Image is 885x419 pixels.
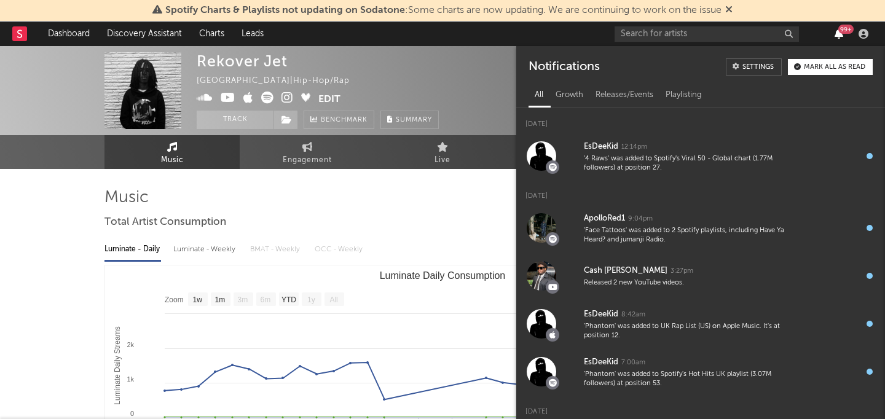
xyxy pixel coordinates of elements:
[197,74,364,88] div: [GEOGRAPHIC_DATA] | Hip-Hop/Rap
[261,296,271,304] text: 6m
[615,26,799,42] input: Search for artists
[321,113,368,128] span: Benchmark
[628,214,653,224] div: 9:04pm
[191,22,233,46] a: Charts
[238,296,248,304] text: 3m
[516,348,885,396] a: EsDeeKid7:00am'Phantom' was added to Spotify's Hot Hits UK playlist (3.07M followers) at position...
[621,143,647,152] div: 12:14pm
[671,267,693,276] div: 3:27pm
[283,153,332,168] span: Engagement
[396,117,432,123] span: Summary
[197,111,273,129] button: Track
[529,58,599,76] div: Notifications
[589,85,659,106] div: Releases/Events
[726,58,782,76] a: Settings
[307,296,315,304] text: 1y
[659,85,708,106] div: Playlisting
[549,85,589,106] div: Growth
[113,326,122,404] text: Luminate Daily Streams
[380,111,439,129] button: Summary
[788,59,873,75] button: Mark all as read
[516,108,885,132] div: [DATE]
[98,22,191,46] a: Discovery Assistant
[584,307,618,322] div: EsDeeKid
[193,296,203,304] text: 1w
[621,358,645,367] div: 7:00am
[510,135,645,169] a: Audience
[104,215,226,230] span: Total Artist Consumption
[165,296,184,304] text: Zoom
[516,300,885,348] a: EsDeeKid8:42am'Phantom' was added to UK Rap List (US) on Apple Music. It's at position 12.
[127,341,134,348] text: 2k
[161,153,184,168] span: Music
[130,410,134,417] text: 0
[435,153,450,168] span: Live
[835,29,843,39] button: 99+
[584,154,800,173] div: '4 Raws' was added to Spotify's Viral 50 - Global chart (1.77M followers) at position 27.
[39,22,98,46] a: Dashboard
[584,211,625,226] div: ApolloRed1
[584,370,800,389] div: 'Phantom' was added to Spotify's Hot Hits UK playlist (3.07M followers) at position 53.
[329,296,337,304] text: All
[380,270,506,281] text: Luminate Daily Consumption
[104,239,161,260] div: Luminate - Daily
[516,132,885,180] a: EsDeeKid12:14pm'4 Raws' was added to Spotify's Viral 50 - Global chart (1.77M followers) at posit...
[215,296,226,304] text: 1m
[516,204,885,252] a: ApolloRed19:04pm'Face Tattoos' was added to 2 Spotify playlists, including Have Ya Heard? and jum...
[584,322,800,341] div: 'Phantom' was added to UK Rap List (US) on Apple Music. It's at position 12.
[804,64,865,71] div: Mark all as read
[104,135,240,169] a: Music
[584,264,667,278] div: Cash [PERSON_NAME]
[742,64,774,71] div: Settings
[281,296,296,304] text: YTD
[516,180,885,204] div: [DATE]
[725,6,733,15] span: Dismiss
[304,111,374,129] a: Benchmark
[584,355,618,370] div: EsDeeKid
[584,139,618,154] div: EsDeeKid
[240,135,375,169] a: Engagement
[621,310,645,319] div: 8:42am
[197,52,288,70] div: Rekover Jet
[233,22,272,46] a: Leads
[516,252,885,300] a: Cash [PERSON_NAME]3:27pmReleased 2 new YouTube videos.
[318,92,340,107] button: Edit
[165,6,722,15] span: : Some charts are now updating. We are continuing to work on the issue
[127,375,134,383] text: 1k
[529,85,549,106] div: All
[584,278,800,288] div: Released 2 new YouTube videos.
[838,25,854,34] div: 99 +
[375,135,510,169] a: Live
[165,6,405,15] span: Spotify Charts & Playlists not updating on Sodatone
[173,239,238,260] div: Luminate - Weekly
[584,226,800,245] div: 'Face Tattoos' was added to 2 Spotify playlists, including Have Ya Heard? and jumanji Radio.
